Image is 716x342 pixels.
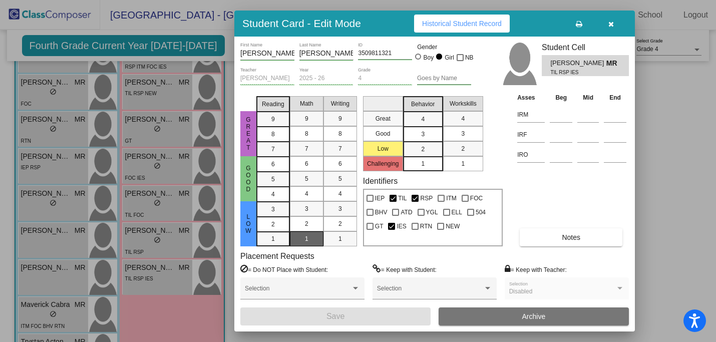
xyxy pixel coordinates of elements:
[244,165,253,193] span: Good
[244,116,253,151] span: Great
[420,220,432,232] span: RTN
[305,174,308,183] span: 5
[420,192,433,204] span: RSP
[465,52,474,64] span: NB
[517,147,545,162] input: assessment
[575,92,601,103] th: Mid
[338,174,342,183] span: 5
[547,92,575,103] th: Beg
[271,220,275,229] span: 2
[439,307,629,325] button: Archive
[562,233,580,241] span: Notes
[305,159,308,168] span: 6
[461,129,465,138] span: 3
[423,53,434,62] div: Boy
[414,15,510,33] button: Historical Student Record
[542,43,629,52] h3: Student Cell
[338,234,342,243] span: 1
[338,189,342,198] span: 4
[450,99,477,108] span: Workskills
[271,160,275,169] span: 6
[422,20,502,28] span: Historical Student Record
[375,206,388,218] span: BHV
[401,206,412,218] span: ATD
[411,100,435,109] span: Behavior
[300,99,313,108] span: Math
[446,192,457,204] span: ITM
[417,75,471,82] input: goes by name
[305,144,308,153] span: 7
[244,213,253,234] span: Low
[358,50,412,57] input: Enter ID
[363,176,398,186] label: Identifiers
[338,129,342,138] span: 8
[421,130,425,139] span: 3
[240,307,431,325] button: Save
[242,17,361,30] h3: Student Card - Edit Mode
[271,175,275,184] span: 5
[240,251,314,261] label: Placement Requests
[271,115,275,124] span: 9
[331,99,349,108] span: Writing
[417,43,471,52] mat-label: Gender
[452,206,462,218] span: ELL
[375,192,385,204] span: IEP
[338,144,342,153] span: 7
[338,159,342,168] span: 6
[299,75,353,82] input: year
[470,192,483,204] span: FOC
[476,206,486,218] span: 504
[305,129,308,138] span: 8
[446,220,460,232] span: NEW
[461,114,465,123] span: 4
[271,145,275,154] span: 7
[505,264,567,274] label: = Keep with Teacher:
[326,312,344,320] span: Save
[305,219,308,228] span: 2
[305,114,308,123] span: 9
[305,189,308,198] span: 4
[517,127,545,142] input: assessment
[515,92,547,103] th: Asses
[426,206,438,218] span: YGL
[338,114,342,123] span: 9
[397,220,406,232] span: IES
[606,58,620,69] span: MR
[271,234,275,243] span: 1
[375,220,384,232] span: GT
[358,75,412,82] input: grade
[305,234,308,243] span: 1
[522,312,546,320] span: Archive
[271,130,275,139] span: 8
[421,145,425,154] span: 2
[520,228,622,246] button: Notes
[240,75,294,82] input: teacher
[305,204,308,213] span: 3
[373,264,437,274] label: = Keep with Student:
[461,144,465,153] span: 2
[338,219,342,228] span: 2
[421,159,425,168] span: 1
[550,69,599,76] span: TIL RSP IES
[271,205,275,214] span: 3
[262,100,284,109] span: Reading
[271,190,275,199] span: 4
[421,115,425,124] span: 4
[444,53,454,62] div: Girl
[550,58,606,69] span: [PERSON_NAME]
[601,92,629,103] th: End
[338,204,342,213] span: 3
[240,264,328,274] label: = Do NOT Place with Student:
[509,288,533,295] span: Disabled
[461,159,465,168] span: 1
[517,107,545,122] input: assessment
[398,192,407,204] span: TIL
